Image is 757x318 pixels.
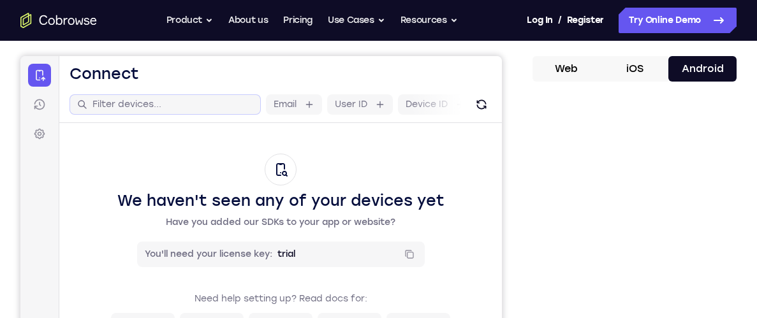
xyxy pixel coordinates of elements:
[297,257,361,308] a: React Native
[145,160,375,173] p: Have you added our SDKs to your app or website?
[20,13,97,28] a: Go to the home page
[328,8,385,33] button: Use Cases
[527,8,552,33] a: Log In
[390,293,407,303] span: .NET
[601,56,669,82] button: iOS
[114,293,131,303] span: Web
[97,134,424,155] h2: We haven't seen any of your devices yet
[401,8,458,33] button: Resources
[228,257,292,308] a: Android
[533,56,601,82] button: Web
[245,293,276,303] span: Android
[228,8,268,33] a: About us
[619,8,737,33] a: Try Online Demo
[166,8,214,33] button: Product
[366,257,430,308] a: .NET
[185,293,198,303] span: iOS
[124,192,252,205] label: You'll need your license key:
[567,8,604,33] a: Register
[558,13,562,28] span: /
[283,8,312,33] a: Pricing
[159,257,223,308] a: iOS
[91,257,154,308] a: Web
[174,236,347,249] p: Need help setting up? Read docs for:
[303,293,356,303] span: React Native
[668,56,737,82] button: Android
[381,191,397,206] button: Copy to clipboard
